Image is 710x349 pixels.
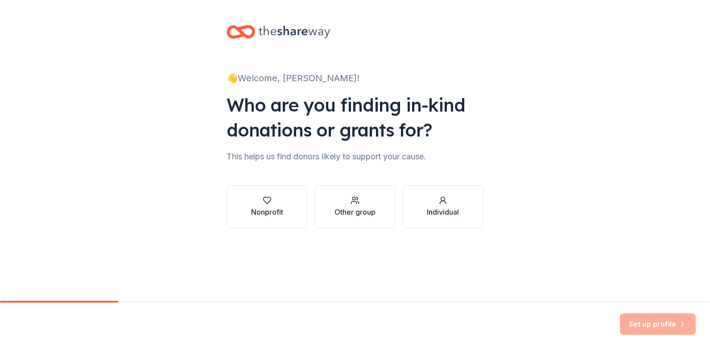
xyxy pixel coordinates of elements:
[334,207,376,217] div: Other group
[227,185,307,228] button: Nonprofit
[403,185,483,228] button: Individual
[427,207,459,217] div: Individual
[251,207,283,217] div: Nonprofit
[314,185,395,228] button: Other group
[227,71,483,85] div: 👋 Welcome, [PERSON_NAME]!
[227,150,483,164] div: This helps us find donors likely to support your cause.
[227,92,483,142] div: Who are you finding in-kind donations or grants for?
